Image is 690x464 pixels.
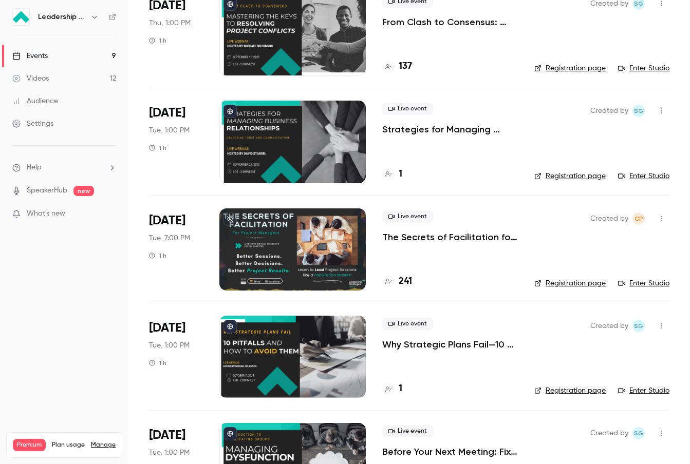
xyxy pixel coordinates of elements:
h4: 241 [399,275,412,288]
span: new [73,186,94,196]
iframe: Noticeable Trigger [104,209,116,219]
a: Strategies for Managing Business Relationships—Unlocking Trust and Communication [382,123,518,136]
span: SG [634,320,643,332]
span: Created by [590,212,628,225]
a: SpeakerHub [27,185,67,196]
span: Live event [382,103,433,115]
a: Registration page [534,171,606,181]
a: 1 [382,382,402,396]
span: Live event [382,210,433,223]
div: 1 h [149,252,166,260]
span: Chyenne Pastrana [632,212,645,225]
span: SG [634,427,643,439]
h6: Leadership Strategies - 2025 Webinars [38,12,86,22]
div: Videos [12,73,49,84]
span: Shay Gant [632,320,645,332]
h4: 1 [399,382,402,396]
span: Shay Gant [632,427,645,439]
a: Enter Studio [618,385,669,396]
div: Sep 23 Tue, 1:00 PM (America/New York) [149,101,203,183]
a: Enter Studio [618,278,669,288]
span: Tue, 7:00 PM [149,233,190,243]
span: Shay Gant [632,105,645,117]
div: Oct 7 Tue, 1:00 PM (America/New York) [149,316,203,398]
a: 241 [382,275,412,288]
a: The Secrets of Facilitation for Project Managers [382,231,518,243]
div: 1 h [149,144,166,152]
span: [DATE] [149,105,185,121]
a: 1 [382,167,402,181]
a: Why Strategic Plans Fail—10 Pitfalls and How to Avoid Them [382,338,518,351]
li: help-dropdown-opener [12,162,116,173]
a: Before Your Next Meeting: Fix the #1 Cause of Failure [382,446,518,458]
h4: 1 [399,167,402,181]
span: [DATE] [149,427,185,443]
div: Sep 30 Tue, 7:00 PM (America/New York) [149,208,203,291]
span: Live event [382,318,433,330]
span: Tue, 1:00 PM [149,340,190,351]
a: From Clash to Consensus: Mastering the Keys to Resolving Project Conflicts [382,16,518,28]
span: Live event [382,425,433,437]
div: Events [12,51,48,61]
img: Leadership Strategies - 2025 Webinars [13,9,29,25]
h4: 137 [399,60,412,73]
span: SG [634,105,643,117]
span: Created by [590,320,628,332]
a: Registration page [534,278,606,288]
span: Created by [590,105,628,117]
span: What's new [27,208,65,219]
a: Registration page [534,385,606,396]
div: 1 h [149,359,166,367]
span: Thu, 1:00 PM [149,18,191,28]
span: Premium [13,439,46,451]
a: Manage [91,441,116,449]
span: Created by [590,427,628,439]
a: Enter Studio [618,63,669,73]
span: [DATE] [149,320,185,336]
a: 137 [382,60,412,73]
div: Audience [12,96,58,106]
div: 1 h [149,36,166,45]
div: Settings [12,119,53,129]
a: Registration page [534,63,606,73]
span: CP [635,212,643,225]
a: Enter Studio [618,171,669,181]
span: Help [27,162,42,173]
span: Plan usage [52,441,85,449]
span: Tue, 1:00 PM [149,125,190,136]
span: [DATE] [149,212,185,229]
span: Tue, 1:00 PM [149,448,190,458]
